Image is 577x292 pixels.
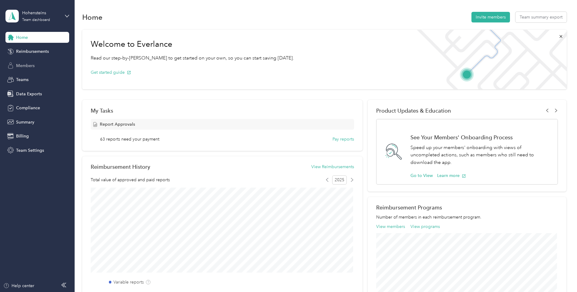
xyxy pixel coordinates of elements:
[376,204,558,211] h2: Reimbursement Programs
[376,223,405,230] button: View members
[311,164,354,170] button: View Reimbursements
[16,119,34,125] span: Summary
[332,175,347,185] span: 2025
[16,48,49,55] span: Reimbursements
[410,134,551,141] h1: See Your Members' Onboarding Process
[376,214,558,220] p: Number of members in each reimbursement program.
[91,39,294,49] h1: Welcome to Everlance
[543,258,577,292] iframe: Everlance-gr Chat Button Frame
[410,172,433,179] button: Go to View
[16,34,28,41] span: Home
[91,107,354,114] div: My Tasks
[515,12,567,22] button: Team summary export
[16,76,29,83] span: Teams
[22,10,60,16] div: Hohensteins
[91,54,294,62] p: Read our step-by-[PERSON_NAME] to get started on your own, so you can start saving [DATE].
[411,30,566,89] img: Welcome to everlance
[91,177,170,183] span: Total value of approved and paid reports
[471,12,510,22] button: Invite members
[91,69,131,76] button: Get started guide
[437,172,466,179] button: Learn more
[16,91,42,97] span: Data Exports
[410,223,440,230] button: View programs
[376,107,451,114] span: Product Updates & Education
[16,63,35,69] span: Members
[16,147,44,154] span: Team Settings
[410,144,551,166] p: Speed up your members' onboarding with views of uncompleted actions, such as members who still ne...
[91,164,150,170] h2: Reimbursement History
[113,279,144,285] label: Variable reports
[82,14,103,20] h1: Home
[100,136,159,142] span: 63 reports need your payment
[100,121,135,127] span: Report Approvals
[16,105,40,111] span: Compliance
[332,136,354,142] button: Pay reports
[22,18,50,22] div: Team dashboard
[16,133,29,139] span: Billing
[3,283,34,289] button: Help center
